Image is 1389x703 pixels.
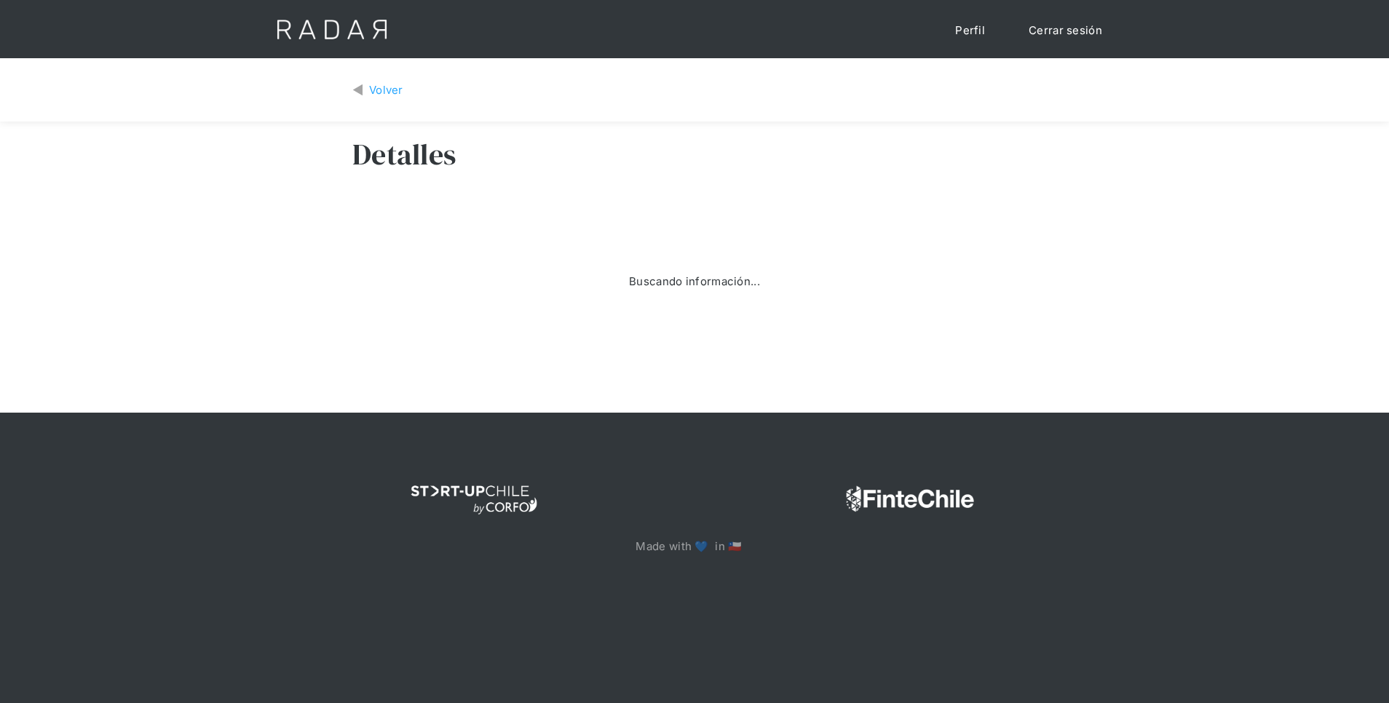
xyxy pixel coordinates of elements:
[352,80,403,100] a: Volver
[369,80,403,100] div: Volver
[941,15,1000,46] a: Perfil
[352,136,456,172] h3: Detalles
[636,536,753,556] p: Made with 💙 in 🇨🇱
[1014,15,1117,46] a: Cerrar sesión
[629,271,760,291] div: Buscando información...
